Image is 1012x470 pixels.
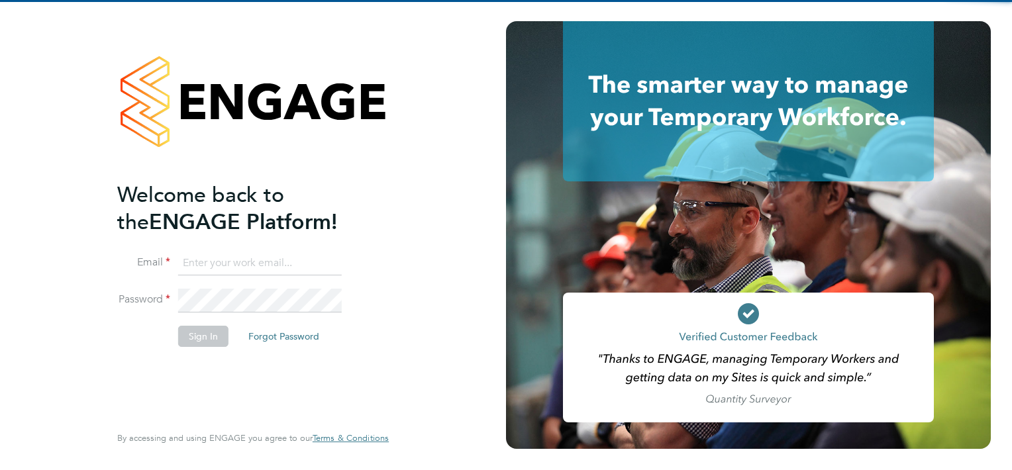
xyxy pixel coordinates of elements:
[178,252,342,275] input: Enter your work email...
[313,433,389,444] a: Terms & Conditions
[178,326,228,347] button: Sign In
[117,432,389,444] span: By accessing and using ENGAGE you agree to our
[117,256,170,269] label: Email
[313,432,389,444] span: Terms & Conditions
[117,181,376,236] h2: ENGAGE Platform!
[117,293,170,306] label: Password
[238,326,330,347] button: Forgot Password
[117,182,284,235] span: Welcome back to the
